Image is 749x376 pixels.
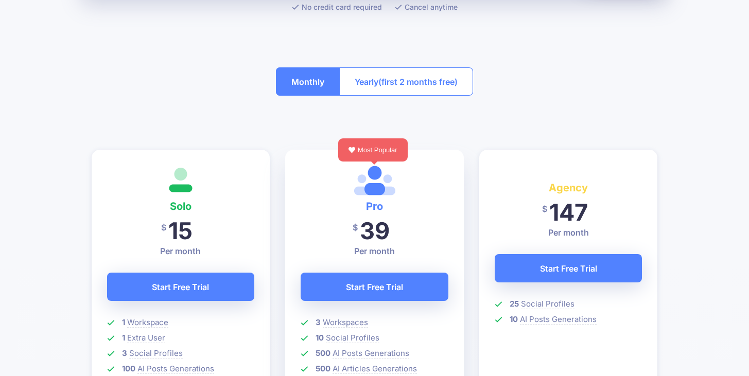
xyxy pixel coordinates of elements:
[333,364,417,374] span: AI Articles Generations
[107,198,255,214] h4: Solo
[292,1,382,13] li: No credit card required
[339,67,473,96] button: Yearly(first 2 months free)
[316,333,324,343] b: 10
[360,217,390,245] span: 39
[301,273,448,301] a: Start Free Trial
[326,333,379,343] span: Social Profiles
[495,180,642,196] h4: Agency
[316,317,321,327] b: 3
[301,198,448,214] h4: Pro
[542,198,547,221] span: $
[276,67,340,96] button: Monthly
[333,348,409,359] span: AI Posts Generations
[323,317,368,328] span: Workspaces
[316,364,330,373] b: 500
[521,299,574,309] span: Social Profiles
[316,348,330,358] b: 500
[510,314,518,324] b: 10
[520,314,597,325] span: AI Posts Generations
[495,254,642,282] a: Start Free Trial
[495,226,642,239] p: Per month
[510,299,519,309] b: 25
[395,1,458,13] li: Cancel anytime
[338,138,408,162] div: Most Popular
[353,216,358,239] span: $
[378,74,458,90] span: (first 2 months free)
[301,245,448,257] p: Per month
[549,198,588,226] span: 147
